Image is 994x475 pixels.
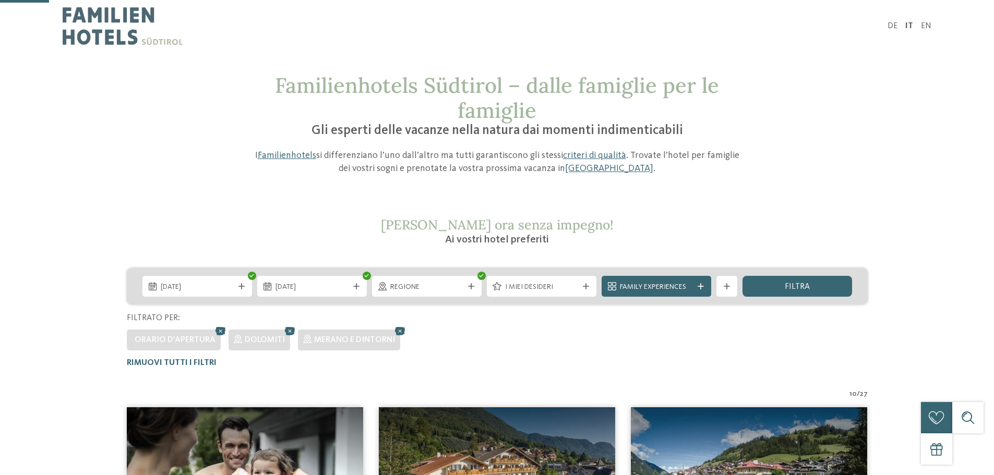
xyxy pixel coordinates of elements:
[620,282,693,293] span: Family Experiences
[127,314,180,322] span: Filtrato per:
[135,336,215,344] span: Orario d'apertura
[888,22,897,30] a: DE
[314,336,395,344] span: Merano e dintorni
[245,336,285,344] span: Dolomiti
[857,389,860,399] span: /
[312,124,683,137] span: Gli esperti delle vacanze nella natura dai momenti indimenticabili
[445,235,549,245] span: Ai vostri hotel preferiti
[849,389,857,399] span: 10
[563,151,626,160] a: criteri di qualità
[161,282,234,293] span: [DATE]
[505,282,578,293] span: I miei desideri
[381,216,614,233] span: [PERSON_NAME] ora senza impegno!
[905,22,913,30] a: IT
[275,72,719,124] span: Familienhotels Südtirol – dalle famiglie per le famiglie
[276,282,349,293] span: [DATE]
[390,282,463,293] span: Regione
[921,22,931,30] a: EN
[785,283,810,291] span: filtra
[860,389,868,399] span: 27
[258,151,316,160] a: Familienhotels
[249,149,745,175] p: I si differenziano l’uno dall’altro ma tutti garantiscono gli stessi . Trovate l’hotel per famigl...
[565,164,653,173] a: [GEOGRAPHIC_DATA]
[127,359,217,367] span: Rimuovi tutti i filtri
